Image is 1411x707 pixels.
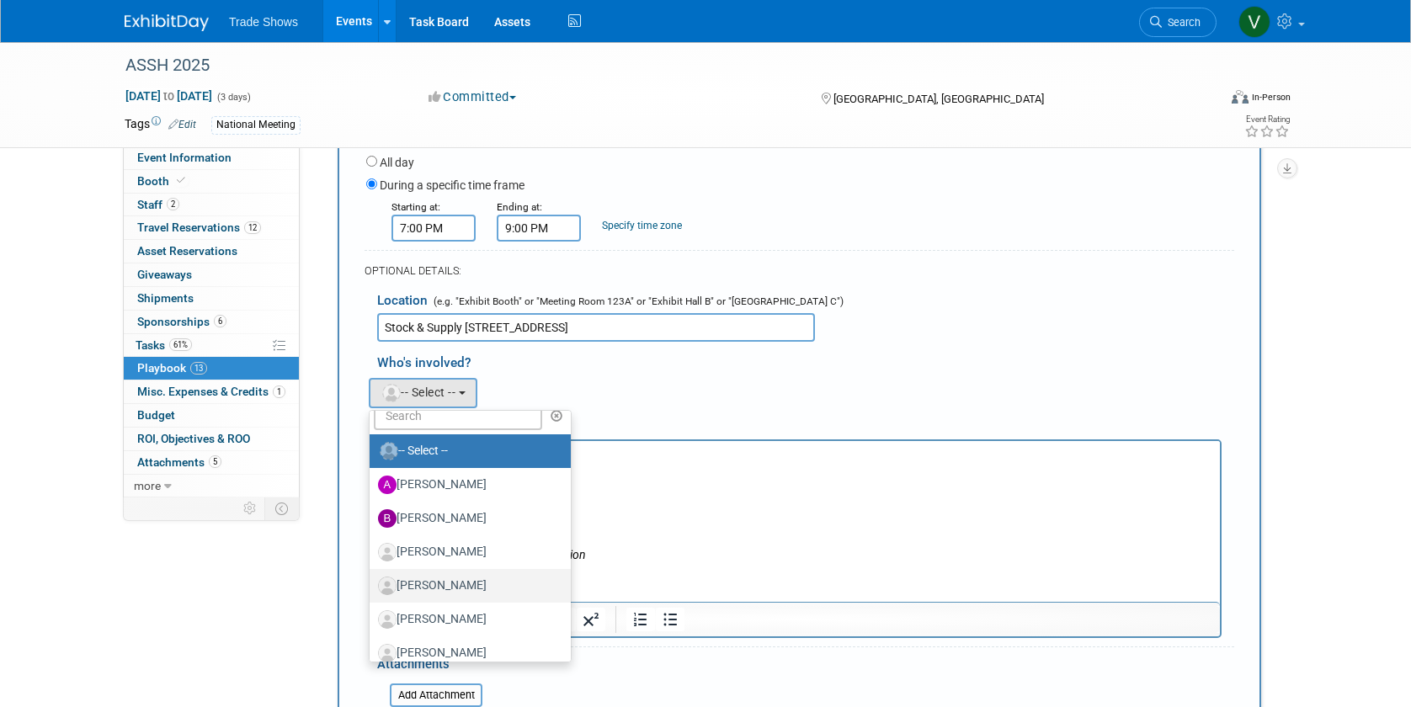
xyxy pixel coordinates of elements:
a: Attachments5 [124,451,299,474]
span: Event Information [137,151,232,164]
a: Shipments [124,287,299,310]
span: Search [1162,16,1201,29]
label: During a specific time frame [380,177,524,194]
span: Playbook [137,361,207,375]
img: B.jpg [378,509,397,528]
span: 6 [214,315,226,327]
span: Asset Reservations [137,244,237,258]
a: Edit [168,119,196,130]
span: Tasks [136,338,192,352]
a: Sponsorships6 [124,311,299,333]
a: Budget [124,404,299,427]
span: Misc. Expenses & Credits [137,385,285,398]
label: [PERSON_NAME] [378,471,554,498]
span: [DATE] [DATE] [125,88,213,104]
small: Starting at: [391,201,440,213]
button: Committed [423,88,523,106]
a: Search [1139,8,1217,37]
div: OPTIONAL DETAILS: [365,263,1234,279]
span: Budget [137,408,175,422]
span: 61% [169,338,192,351]
input: End Time [497,215,581,242]
td: Tags [125,115,196,135]
span: [GEOGRAPHIC_DATA], [GEOGRAPHIC_DATA] [833,93,1044,105]
a: more [124,475,299,497]
img: Associate-Profile-5.png [378,610,397,629]
span: 2 [167,198,179,210]
label: [PERSON_NAME] [378,539,554,566]
td: Toggle Event Tabs [265,497,300,519]
span: Giveaways [137,268,192,281]
span: -- Select -- [381,385,455,399]
span: Sponsorships [137,315,226,328]
img: Vanessa Caslow [1238,6,1270,38]
a: Playbook13 [124,357,299,380]
span: Location [377,293,428,308]
iframe: Rich Text Area [379,441,1220,602]
a: Specify time zone [602,220,682,231]
img: Format-Inperson.png [1232,90,1249,104]
button: Bullet list [656,608,684,631]
img: Associate-Profile-5.png [378,543,397,561]
div: National Meeting [211,116,301,134]
span: 13 [190,362,207,375]
label: -- Select -- [378,438,554,465]
label: [PERSON_NAME] [378,640,554,667]
span: Staff [137,198,179,211]
button: -- Select -- [369,378,477,408]
img: Associate-Profile-5.png [378,577,397,595]
a: Misc. Expenses & Credits1 [124,380,299,403]
span: Attachments [137,455,221,469]
a: Travel Reservations12 [124,216,299,239]
img: Unassigned-User-Icon.png [380,442,398,460]
a: Event Information [124,146,299,169]
div: In-Person [1251,91,1291,104]
button: Superscript [577,608,605,631]
span: Booth [137,174,189,188]
span: (3 days) [216,92,251,103]
div: Attachments [377,656,482,678]
span: Trade Shows [229,15,298,29]
label: [PERSON_NAME] [378,572,554,599]
div: Who's involved? [377,346,1234,374]
a: Booth [124,170,299,193]
div: Details/Notes [377,408,1222,439]
label: [PERSON_NAME] [378,505,554,532]
label: [PERSON_NAME] [378,606,554,633]
span: 5 [209,455,221,468]
span: ROI, Objectives & ROO [137,432,250,445]
small: Ending at: [497,201,542,213]
button: Numbered list [626,608,655,631]
span: 1 [273,385,285,398]
a: Tasks61% [124,334,299,357]
span: Shipments [137,291,194,305]
a: Asset Reservations [124,240,299,263]
div: Event Rating [1244,115,1290,124]
input: Start Time [391,215,476,242]
label: All day [380,154,414,171]
a: ROI, Objectives & ROO [124,428,299,450]
span: 12 [244,221,261,234]
img: ExhibitDay [125,14,209,31]
img: Associate-Profile-5.png [378,644,397,662]
a: Staff2 [124,194,299,216]
i: Booth reservation complete [177,176,185,185]
img: A.jpg [378,476,397,494]
span: Travel Reservations [137,221,261,234]
span: to [161,89,177,103]
td: Personalize Event Tab Strip [236,497,265,519]
span: more [134,479,161,492]
a: Giveaways [124,263,299,286]
div: Event Format [1117,88,1291,113]
div: ASSH 2025 [120,50,1191,81]
span: (e.g. "Exhibit Booth" or "Meeting Room 123A" or "Exhibit Hall B" or "[GEOGRAPHIC_DATA] C") [430,295,844,307]
input: Search [374,401,542,430]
